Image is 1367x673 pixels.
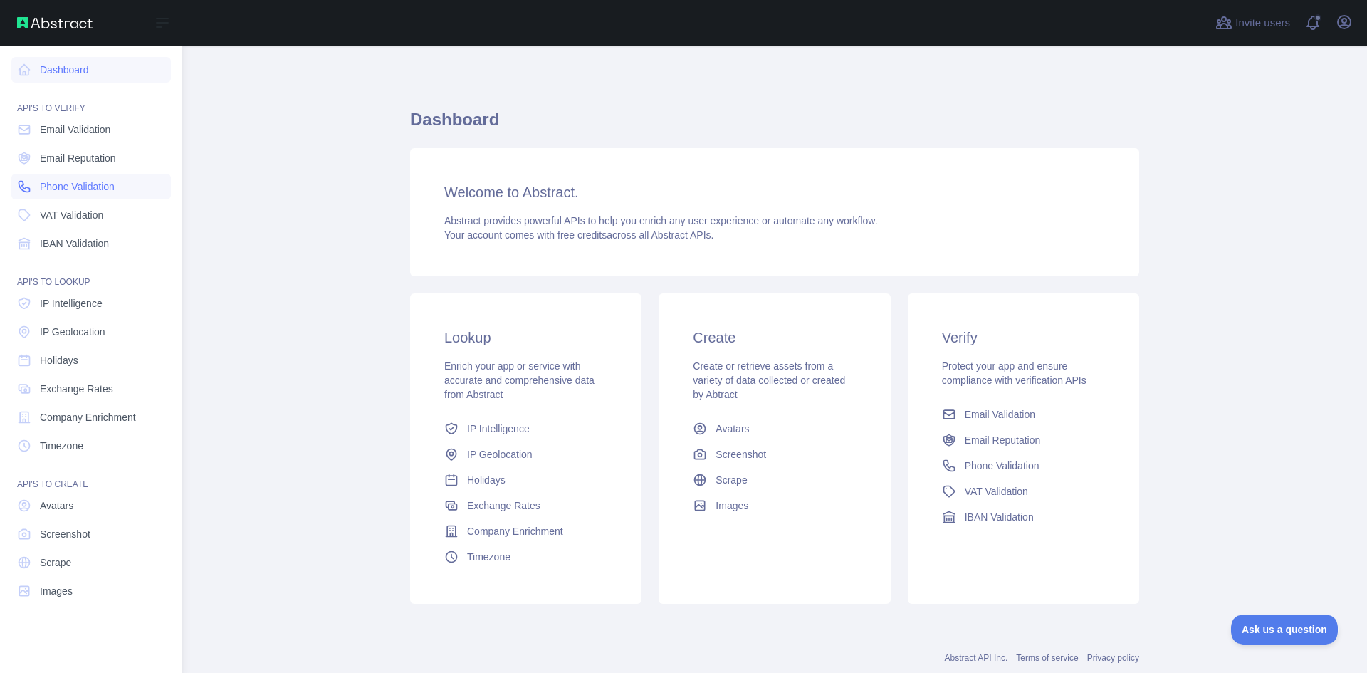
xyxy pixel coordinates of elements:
span: IP Intelligence [467,422,530,436]
span: VAT Validation [40,208,103,222]
span: Holidays [40,353,78,367]
a: Scrape [11,550,171,575]
span: Email Validation [40,122,110,137]
a: Company Enrichment [439,518,613,544]
a: Email Reputation [936,427,1111,453]
a: Terms of service [1016,653,1078,663]
span: Exchange Rates [467,499,540,513]
span: Timezone [467,550,510,564]
span: Images [716,499,748,513]
span: IP Geolocation [467,447,533,461]
span: Scrape [40,555,71,570]
span: Invite users [1235,15,1290,31]
button: Invite users [1213,11,1293,34]
span: Email Reputation [40,151,116,165]
span: Protect your app and ensure compliance with verification APIs [942,360,1086,386]
span: Your account comes with across all Abstract APIs. [444,229,713,241]
iframe: Toggle Customer Support [1231,615,1339,645]
a: VAT Validation [11,202,171,228]
a: Timezone [439,544,613,570]
a: IP Geolocation [439,442,613,467]
a: Holidays [439,467,613,493]
h1: Dashboard [410,108,1139,142]
a: Images [11,578,171,604]
h3: Verify [942,328,1105,348]
span: Phone Validation [965,459,1039,473]
a: Company Enrichment [11,405,171,430]
a: VAT Validation [936,479,1111,504]
span: Screenshot [40,527,90,541]
span: VAT Validation [965,484,1028,499]
h3: Create [693,328,856,348]
span: IP Intelligence [40,296,103,311]
span: Exchange Rates [40,382,113,396]
span: Screenshot [716,447,766,461]
a: IBAN Validation [11,231,171,256]
span: Abstract provides powerful APIs to help you enrich any user experience or automate any workflow. [444,215,878,226]
a: Screenshot [11,521,171,547]
a: Exchange Rates [11,376,171,402]
span: free credits [557,229,607,241]
a: Screenshot [687,442,861,467]
h3: Welcome to Abstract. [444,182,1105,202]
span: Company Enrichment [40,410,136,424]
span: Phone Validation [40,179,115,194]
a: Avatars [687,416,861,442]
span: Enrich your app or service with accurate and comprehensive data from Abstract [444,360,595,400]
span: IBAN Validation [965,510,1034,524]
span: Avatars [716,422,749,436]
div: API'S TO CREATE [11,461,171,490]
a: IP Intelligence [439,416,613,442]
span: Holidays [467,473,506,487]
div: API'S TO LOOKUP [11,259,171,288]
span: Scrape [716,473,747,487]
a: Email Reputation [11,145,171,171]
span: Create or retrieve assets from a variety of data collected or created by Abtract [693,360,845,400]
a: Phone Validation [11,174,171,199]
a: Privacy policy [1087,653,1139,663]
span: Company Enrichment [467,524,563,538]
a: Holidays [11,348,171,373]
a: Email Validation [11,117,171,142]
a: IP Geolocation [11,319,171,345]
a: Scrape [687,467,861,493]
a: Dashboard [11,57,171,83]
a: Abstract API Inc. [945,653,1008,663]
span: Images [40,584,73,598]
img: Abstract API [17,17,93,28]
a: Phone Validation [936,453,1111,479]
span: IBAN Validation [40,236,109,251]
a: Avatars [11,493,171,518]
a: Email Validation [936,402,1111,427]
a: Images [687,493,861,518]
a: Timezone [11,433,171,459]
span: Email Validation [965,407,1035,422]
span: Avatars [40,499,73,513]
div: API'S TO VERIFY [11,85,171,114]
span: Email Reputation [965,433,1041,447]
h3: Lookup [444,328,607,348]
a: IP Intelligence [11,291,171,316]
a: Exchange Rates [439,493,613,518]
span: IP Geolocation [40,325,105,339]
span: Timezone [40,439,83,453]
a: IBAN Validation [936,504,1111,530]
